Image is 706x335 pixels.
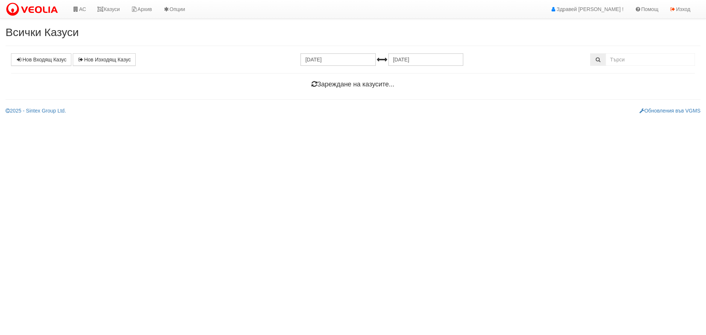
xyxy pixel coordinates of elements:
[73,53,136,66] a: Нов Изходящ Казус
[639,108,700,114] a: Обновления във VGMS
[11,53,71,66] a: Нов Входящ Казус
[6,108,66,114] a: 2025 - Sintex Group Ltd.
[11,81,695,88] h4: Зареждане на казусите...
[6,26,700,38] h2: Всички Казуси
[606,53,695,66] input: Търсене по Идентификатор, Бл/Вх/Ап, Тип, Описание, Моб. Номер, Имейл, Файл, Коментар,
[6,2,61,17] img: VeoliaLogo.png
